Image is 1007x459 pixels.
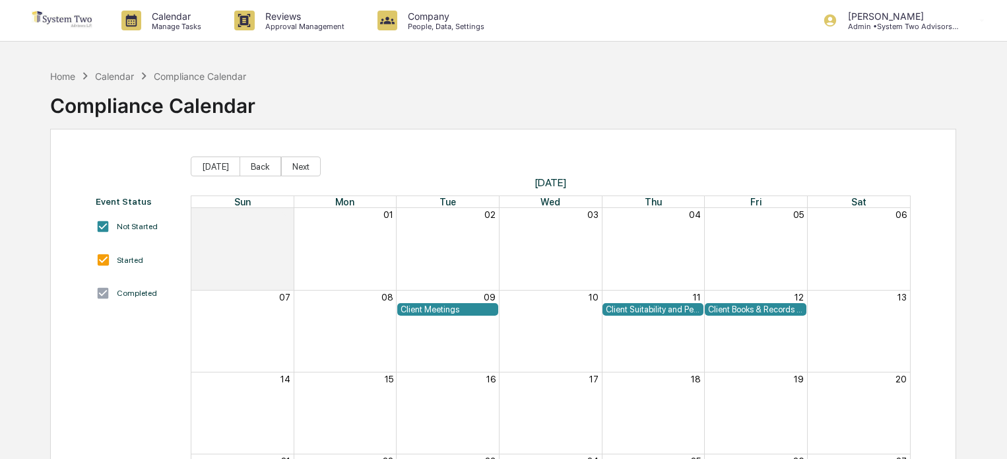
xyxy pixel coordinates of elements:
[50,71,75,82] div: Home
[750,196,762,207] span: Fri
[335,196,354,207] span: Mon
[794,374,804,384] button: 19
[255,11,351,22] p: Reviews
[708,304,803,314] div: Client Books & Records Review
[95,71,134,82] div: Calendar
[96,196,177,207] div: Event Status
[691,374,701,384] button: 18
[837,11,960,22] p: [PERSON_NAME]
[895,209,907,220] button: 06
[280,374,290,384] button: 14
[589,292,599,302] button: 10
[851,196,866,207] span: Sat
[255,22,351,31] p: Approval Management
[401,304,496,314] div: Client Meetings
[484,209,496,220] button: 02
[486,374,496,384] button: 16
[32,11,95,31] img: logo
[281,209,290,220] button: 31
[540,196,560,207] span: Wed
[895,374,907,384] button: 20
[117,289,157,298] div: Completed
[587,209,599,220] button: 03
[693,292,701,302] button: 11
[281,157,321,176] button: Next
[191,157,240,176] button: [DATE]
[589,374,599,384] button: 17
[965,415,1000,451] iframe: Open customer support
[383,209,393,220] button: 01
[795,292,804,302] button: 12
[154,71,246,82] div: Compliance Calendar
[837,22,960,31] p: Admin • System Two Advisors, L.P.
[606,304,701,314] div: Client Suitability and Performance Review
[234,196,251,207] span: Sun
[279,292,290,302] button: 07
[385,374,393,384] button: 15
[117,222,158,231] div: Not Started
[689,209,701,220] button: 04
[381,292,393,302] button: 08
[141,22,208,31] p: Manage Tasks
[397,11,491,22] p: Company
[439,196,456,207] span: Tue
[897,292,907,302] button: 13
[645,196,662,207] span: Thu
[117,256,143,265] div: Started
[191,176,911,189] span: [DATE]
[240,157,281,176] button: Back
[793,209,804,220] button: 05
[50,83,255,118] div: Compliance Calendar
[141,11,208,22] p: Calendar
[484,292,496,302] button: 09
[397,22,491,31] p: People, Data, Settings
